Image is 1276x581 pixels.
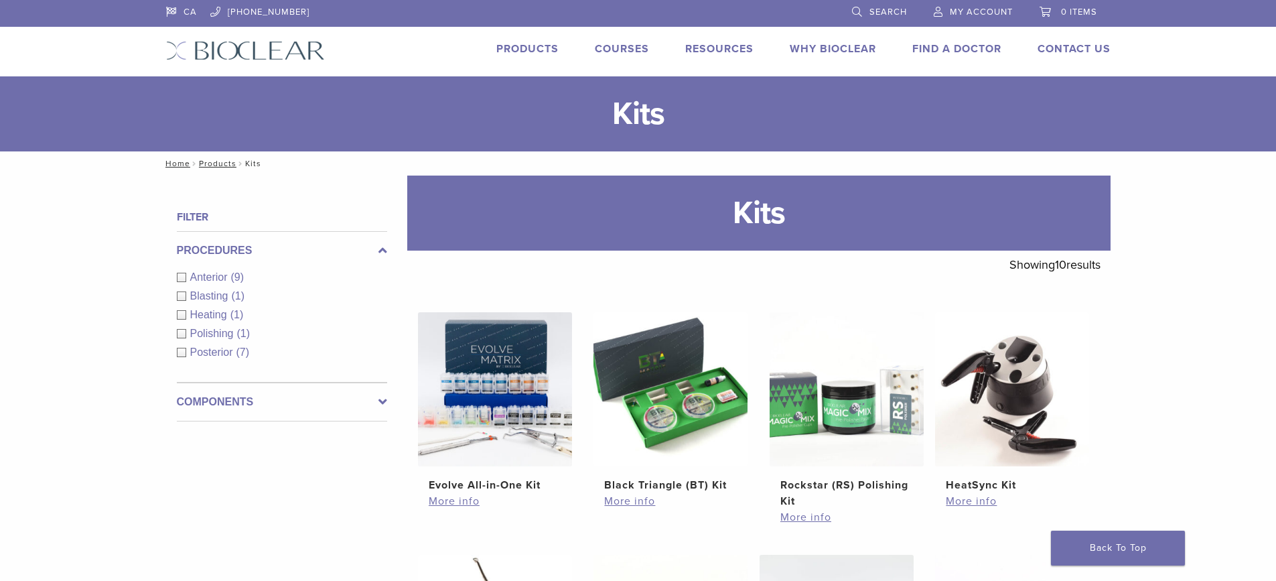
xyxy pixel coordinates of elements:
[869,7,907,17] span: Search
[790,42,876,56] a: Why Bioclear
[166,41,325,60] img: Bioclear
[199,159,236,168] a: Products
[407,176,1111,251] h1: Kits
[950,7,1013,17] span: My Account
[190,309,230,320] span: Heating
[912,42,1001,56] a: Find A Doctor
[604,493,737,509] a: More info
[418,312,572,466] img: Evolve All-in-One Kit
[231,290,244,302] span: (1)
[946,493,1078,509] a: More info
[1051,531,1185,566] a: Back To Top
[161,159,190,168] a: Home
[231,271,244,283] span: (9)
[593,312,748,466] img: Black Triangle (BT) Kit
[1055,257,1066,272] span: 10
[177,209,387,225] h4: Filter
[190,160,199,167] span: /
[190,290,232,302] span: Blasting
[1038,42,1111,56] a: Contact Us
[177,243,387,259] label: Procedures
[429,477,561,493] h2: Evolve All-in-One Kit
[1061,7,1097,17] span: 0 items
[156,151,1121,176] nav: Kits
[236,160,245,167] span: /
[236,346,250,358] span: (7)
[770,312,924,466] img: Rockstar (RS) Polishing Kit
[190,346,236,358] span: Posterior
[595,42,649,56] a: Courses
[417,312,573,493] a: Evolve All-in-One KitEvolve All-in-One Kit
[496,42,559,56] a: Products
[236,328,250,339] span: (1)
[934,312,1090,493] a: HeatSync KitHeatSync Kit
[780,509,913,525] a: More info
[1009,251,1101,279] p: Showing results
[780,477,913,509] h2: Rockstar (RS) Polishing Kit
[604,477,737,493] h2: Black Triangle (BT) Kit
[769,312,925,509] a: Rockstar (RS) Polishing KitRockstar (RS) Polishing Kit
[593,312,749,493] a: Black Triangle (BT) KitBlack Triangle (BT) Kit
[190,271,231,283] span: Anterior
[935,312,1089,466] img: HeatSync Kit
[177,394,387,410] label: Components
[946,477,1078,493] h2: HeatSync Kit
[685,42,754,56] a: Resources
[230,309,244,320] span: (1)
[190,328,237,339] span: Polishing
[429,493,561,509] a: More info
